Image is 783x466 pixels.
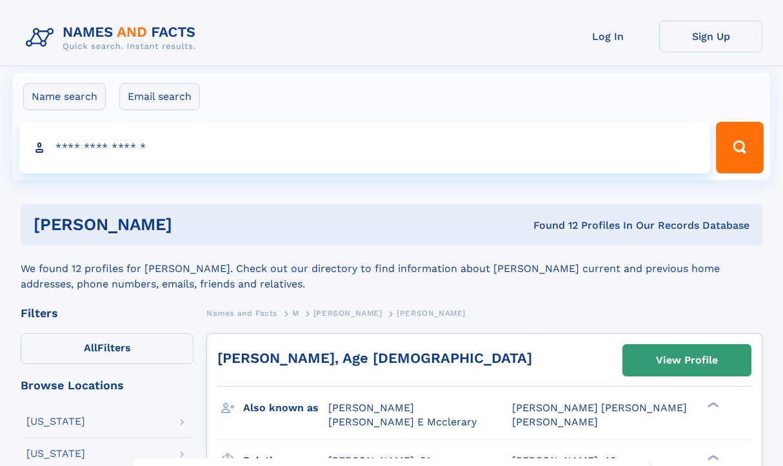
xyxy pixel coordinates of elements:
span: [PERSON_NAME] [397,309,466,318]
div: View Profile [656,345,718,375]
a: Log In [556,21,659,52]
span: [PERSON_NAME] [313,309,382,318]
a: M [292,305,299,321]
a: View Profile [623,345,751,376]
button: Search Button [716,122,764,173]
div: [US_STATE] [26,449,85,459]
a: [PERSON_NAME] [313,305,382,321]
div: [US_STATE] [26,416,85,427]
span: All [84,342,97,354]
div: ❯ [704,401,720,409]
span: [PERSON_NAME] [PERSON_NAME] [512,402,687,414]
a: [PERSON_NAME], Age [DEMOGRAPHIC_DATA] [217,350,532,366]
div: Browse Locations [21,380,193,391]
span: M [292,309,299,318]
img: Logo Names and Facts [21,21,206,55]
h1: [PERSON_NAME] [34,217,353,233]
a: Sign Up [659,21,762,52]
div: Found 12 Profiles In Our Records Database [353,218,749,233]
div: We found 12 profiles for [PERSON_NAME]. Check out our directory to find information about [PERSON... [21,246,762,292]
div: Filters [21,307,193,319]
span: [PERSON_NAME] E Mcclerary [328,416,477,428]
span: [PERSON_NAME] [512,416,598,428]
div: ❯ [704,453,720,461]
h3: Also known as [243,397,328,419]
a: Names and Facts [206,305,277,321]
input: search input [19,122,710,173]
label: Filters [21,333,193,364]
span: [PERSON_NAME] [328,402,414,414]
label: Name search [23,83,106,110]
label: Email search [119,83,200,110]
